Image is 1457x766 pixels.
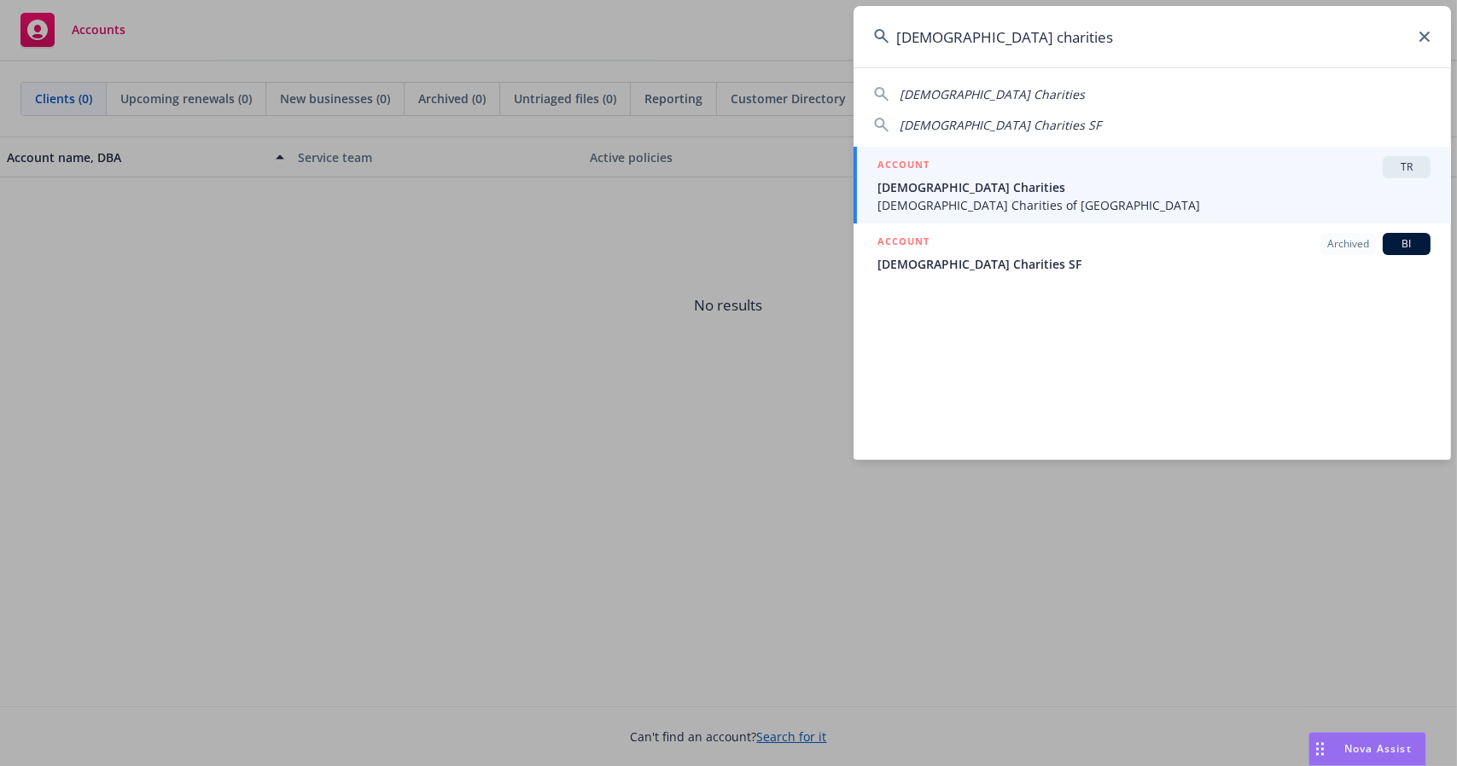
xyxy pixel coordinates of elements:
span: [DEMOGRAPHIC_DATA] Charities [877,178,1431,196]
span: Archived [1327,236,1369,252]
input: Search... [854,6,1451,67]
div: Drag to move [1309,733,1331,765]
span: BI [1390,236,1424,252]
a: ACCOUNTArchivedBI[DEMOGRAPHIC_DATA] Charities SF [854,223,1451,282]
span: Nova Assist [1344,741,1412,756]
button: Nova Assist [1308,732,1426,766]
a: ACCOUNTTR[DEMOGRAPHIC_DATA] Charities[DEMOGRAPHIC_DATA] Charities of [GEOGRAPHIC_DATA] [854,147,1451,223]
span: TR [1390,160,1424,175]
span: [DEMOGRAPHIC_DATA] Charities [900,86,1085,102]
h5: ACCOUNT [877,156,930,177]
span: [DEMOGRAPHIC_DATA] Charities SF [900,117,1101,133]
h5: ACCOUNT [877,233,930,253]
span: [DEMOGRAPHIC_DATA] Charities SF [877,255,1431,273]
span: [DEMOGRAPHIC_DATA] Charities of [GEOGRAPHIC_DATA] [877,196,1431,214]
